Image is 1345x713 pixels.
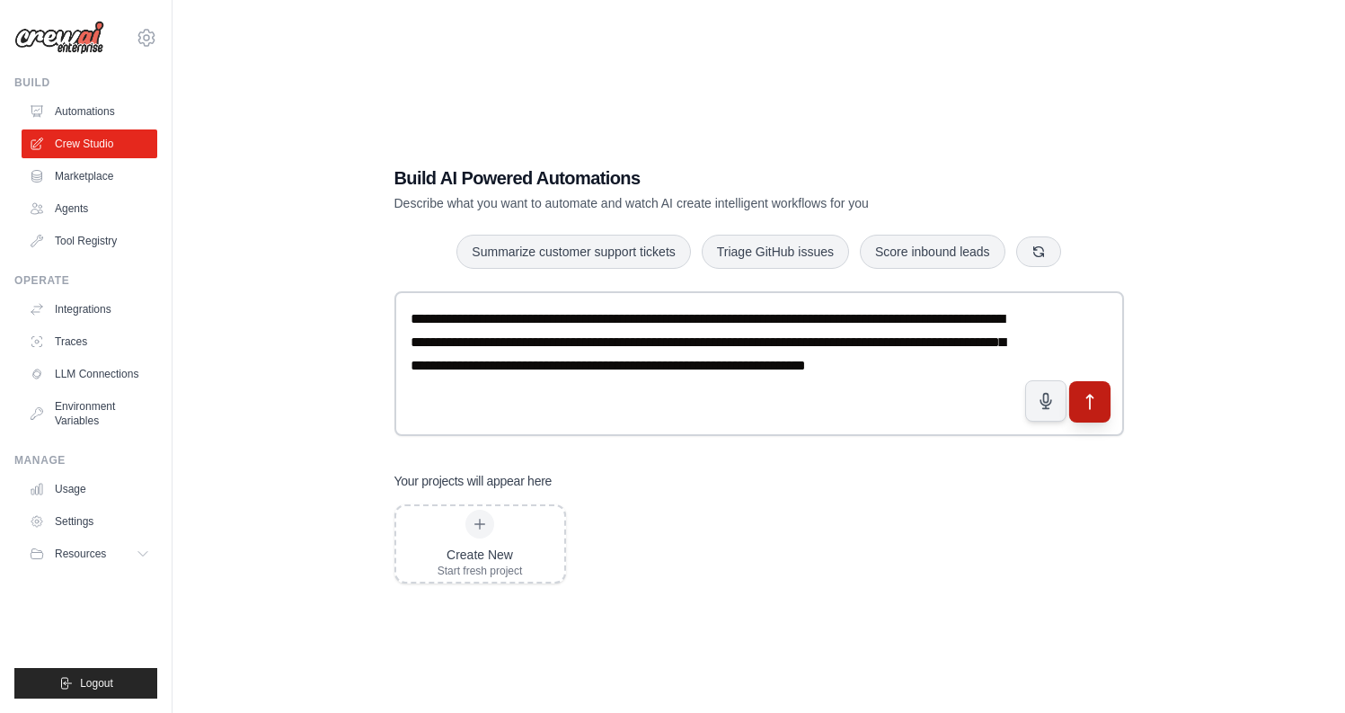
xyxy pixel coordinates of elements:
a: Crew Studio [22,129,157,158]
a: Tool Registry [22,227,157,255]
button: Click to speak your automation idea [1025,380,1066,422]
span: Logout [80,676,113,691]
div: Start fresh project [438,564,523,578]
a: Marketplace [22,162,157,191]
a: Integrations [22,295,157,324]
a: Settings [22,507,157,536]
button: Summarize customer support tickets [456,235,690,269]
a: LLM Connections [22,360,157,388]
div: Create New [438,546,523,564]
iframe: Chat Widget [1255,627,1345,713]
a: Usage [22,475,157,504]
h3: Your projects will appear here [394,472,553,490]
button: Get new suggestions [1016,236,1061,267]
h1: Build AI Powered Automations [394,165,998,191]
button: Triage GitHub issues [702,235,849,269]
span: Resources [55,547,106,561]
div: Manage [14,453,157,468]
button: Logout [14,668,157,699]
a: Environment Variables [22,392,157,435]
a: Traces [22,327,157,356]
img: Logo [14,21,104,55]
button: Resources [22,539,157,568]
button: Score inbound leads [860,235,1005,269]
p: Describe what you want to automate and watch AI create intelligent workflows for you [394,194,998,212]
div: Operate [14,273,157,288]
a: Automations [22,97,157,126]
a: Agents [22,194,157,223]
div: Build [14,76,157,90]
